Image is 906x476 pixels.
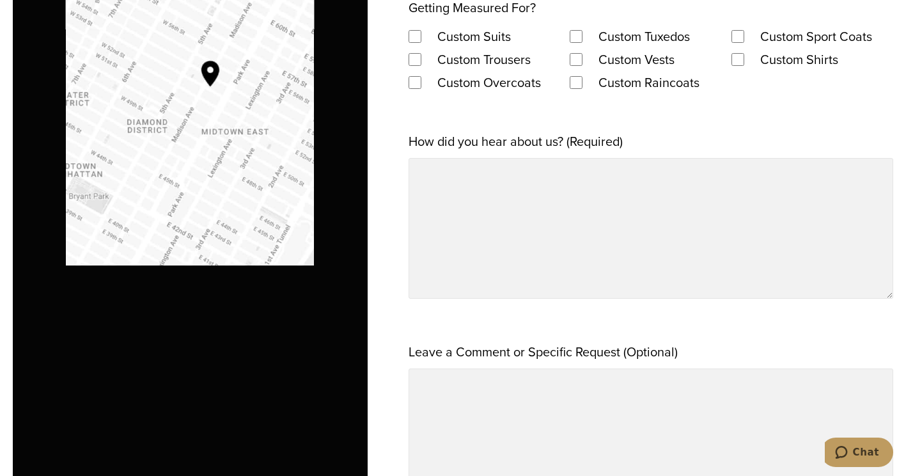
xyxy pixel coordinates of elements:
[409,340,678,363] label: Leave a Comment or Specific Request (Optional)
[586,71,712,94] label: Custom Raincoats
[747,25,885,48] label: Custom Sport Coats
[425,25,524,48] label: Custom Suits
[586,25,703,48] label: Custom Tuxedos
[425,48,543,71] label: Custom Trousers
[747,48,851,71] label: Custom Shirts
[825,438,893,470] iframe: Opens a widget where you can chat to one of our agents
[409,130,623,153] label: How did you hear about us? (Required)
[586,48,687,71] label: Custom Vests
[425,71,554,94] label: Custom Overcoats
